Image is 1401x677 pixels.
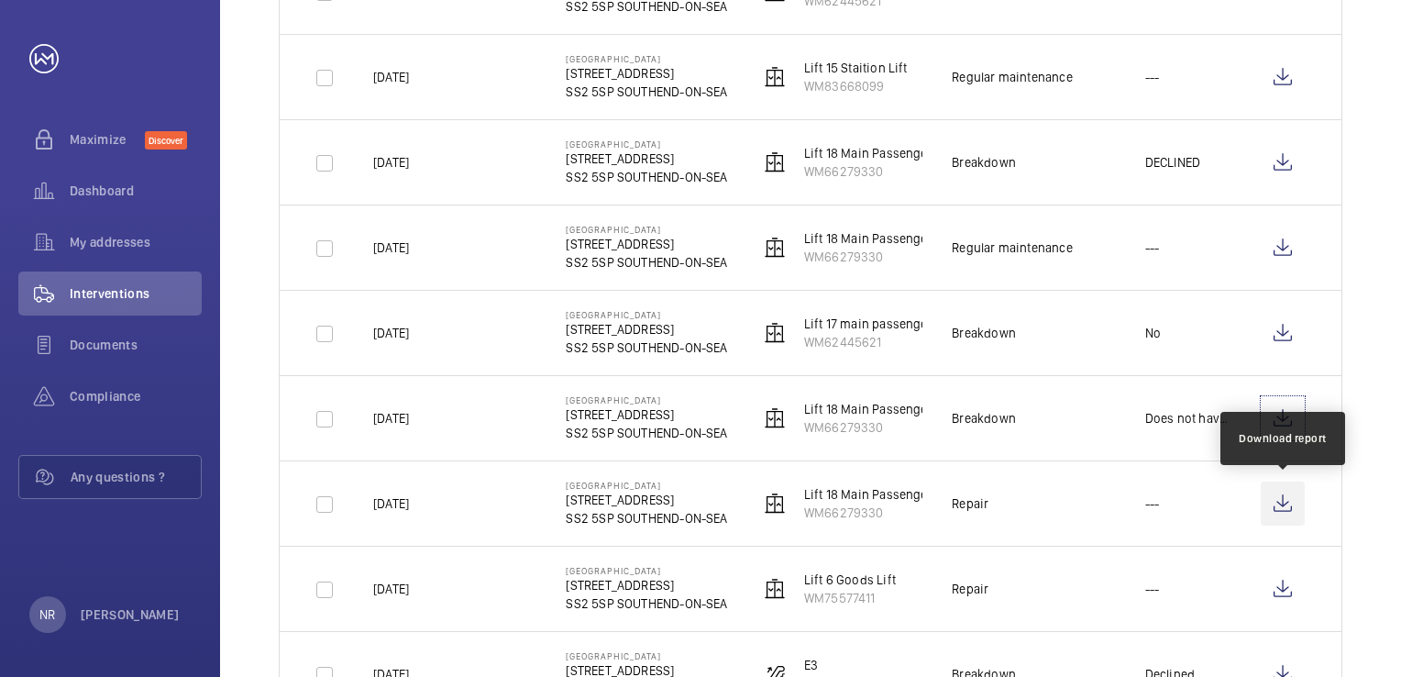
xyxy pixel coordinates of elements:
[145,131,187,150] span: Discover
[566,394,727,405] p: [GEOGRAPHIC_DATA]
[39,605,55,624] p: NR
[1145,68,1160,86] p: ---
[764,578,786,600] img: elevator.svg
[566,235,727,253] p: [STREET_ADDRESS]
[804,144,954,162] p: Lift 18 Main Passenger Lift
[804,400,954,418] p: Lift 18 Main Passenger Lift
[1145,409,1231,427] p: Does not have one
[70,284,202,303] span: Interventions
[70,182,202,200] span: Dashboard
[764,237,786,259] img: elevator.svg
[70,387,202,405] span: Compliance
[804,162,954,181] p: WM66279330
[566,650,727,661] p: [GEOGRAPHIC_DATA]
[373,580,409,598] p: [DATE]
[566,53,727,64] p: [GEOGRAPHIC_DATA]
[804,248,954,266] p: WM66279330
[373,494,409,513] p: [DATE]
[70,336,202,354] span: Documents
[373,68,409,86] p: [DATE]
[952,153,1016,172] div: Breakdown
[566,565,727,576] p: [GEOGRAPHIC_DATA]
[804,59,908,77] p: Lift 15 Staition Lift
[373,409,409,427] p: [DATE]
[566,168,727,186] p: SS2 5SP SOUTHEND-ON-SEA
[566,576,727,594] p: [STREET_ADDRESS]
[952,324,1016,342] div: Breakdown
[804,589,896,607] p: WM75577411
[373,153,409,172] p: [DATE]
[1239,430,1327,447] div: Download report
[566,83,727,101] p: SS2 5SP SOUTHEND-ON-SEA
[566,594,727,613] p: SS2 5SP SOUTHEND-ON-SEA
[1145,239,1160,257] p: ---
[566,491,727,509] p: [STREET_ADDRESS]
[764,66,786,88] img: elevator.svg
[566,64,727,83] p: [STREET_ADDRESS]
[1145,324,1161,342] p: No
[81,605,180,624] p: [PERSON_NAME]
[1145,494,1160,513] p: ---
[566,338,727,357] p: SS2 5SP SOUTHEND-ON-SEA
[566,224,727,235] p: [GEOGRAPHIC_DATA]
[566,424,727,442] p: SS2 5SP SOUTHEND-ON-SEA
[566,150,727,168] p: [STREET_ADDRESS]
[566,309,727,320] p: [GEOGRAPHIC_DATA]
[804,656,861,674] p: E3
[566,139,727,150] p: [GEOGRAPHIC_DATA]
[804,333,954,351] p: WM62445621
[952,68,1072,86] div: Regular maintenance
[804,229,954,248] p: Lift 18 Main Passenger Lift
[804,571,896,589] p: Lift 6 Goods Lift
[764,151,786,173] img: elevator.svg
[952,580,988,598] div: Repair
[804,485,954,504] p: Lift 18 Main Passenger Lift
[804,315,954,333] p: Lift 17 main passenger Lift
[952,239,1072,257] div: Regular maintenance
[1145,580,1160,598] p: ---
[566,405,727,424] p: [STREET_ADDRESS]
[952,409,1016,427] div: Breakdown
[804,504,954,522] p: WM66279330
[566,320,727,338] p: [STREET_ADDRESS]
[566,480,727,491] p: [GEOGRAPHIC_DATA]
[566,253,727,272] p: SS2 5SP SOUTHEND-ON-SEA
[566,509,727,527] p: SS2 5SP SOUTHEND-ON-SEA
[70,233,202,251] span: My addresses
[373,324,409,342] p: [DATE]
[952,494,988,513] div: Repair
[373,239,409,257] p: [DATE]
[764,407,786,429] img: elevator.svg
[764,493,786,515] img: elevator.svg
[1145,153,1200,172] p: DECLINED
[804,77,908,95] p: WM83668099
[804,418,954,437] p: WM66279330
[764,322,786,344] img: elevator.svg
[71,468,201,486] span: Any questions ?
[70,130,145,149] span: Maximize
